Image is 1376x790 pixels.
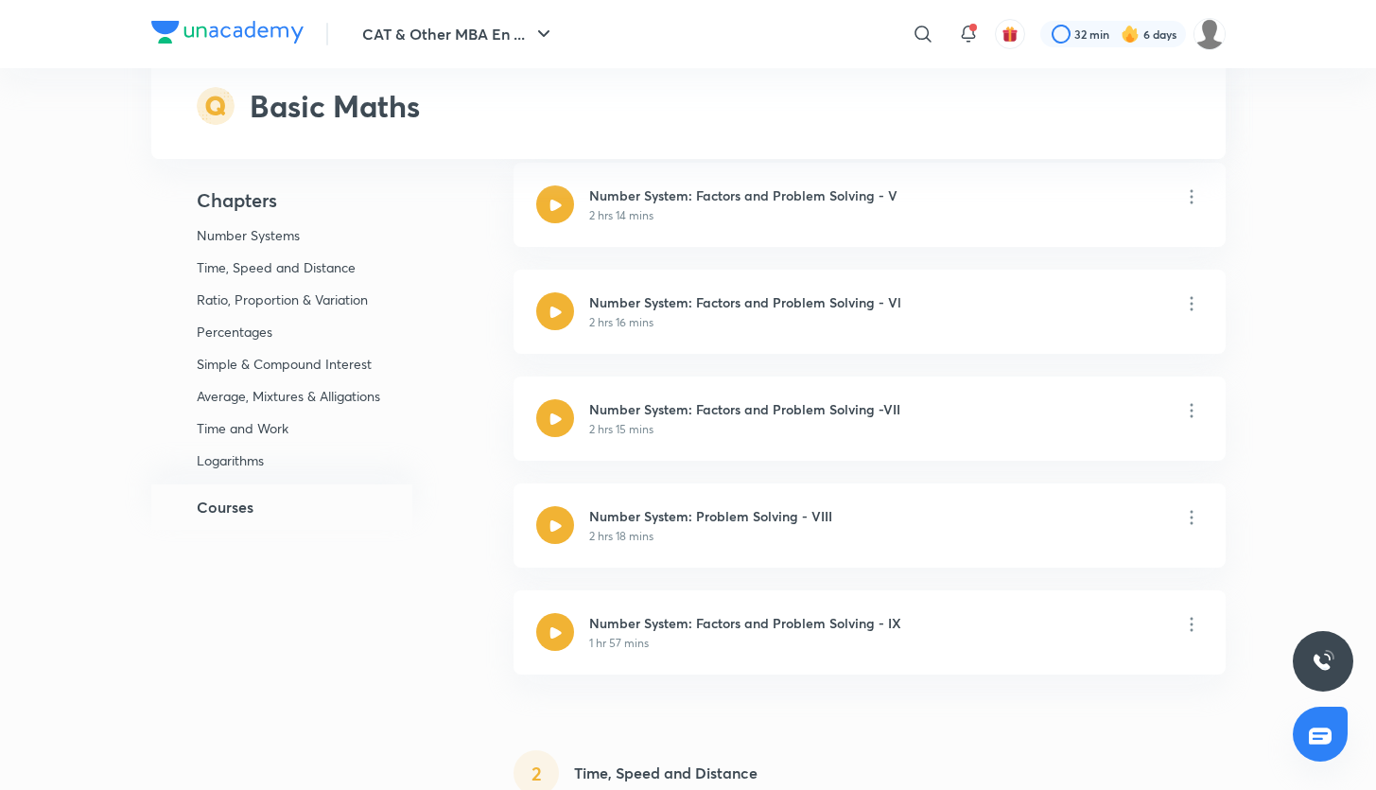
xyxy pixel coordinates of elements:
[151,21,304,44] img: Company Logo
[197,87,235,125] img: syllabus-subject-icon
[589,207,653,224] p: 2 hrs 14 mins
[589,506,832,526] h6: Number System: Problem Solving - VIII
[589,292,901,312] h6: Number System: Factors and Problem Solving - Vl
[589,185,897,205] h6: Number System: Factors and Problem Solving - V
[197,291,381,308] p: Ratio, Proportion & Variation
[589,613,901,633] h6: Number System: Factors and Problem Solving - IX
[197,227,381,244] p: Number Systems
[351,15,566,53] button: CAT & Other MBA En ...
[1193,18,1226,50] img: adi biradar
[1002,26,1019,43] img: avatar
[197,452,381,469] p: Logarithms
[197,324,381,341] p: Percentages
[197,496,253,518] h5: Courses
[151,189,454,212] h4: Chapters
[250,83,420,129] h2: Basic Maths
[574,762,758,784] h5: Time, Speed and Distance
[589,421,653,438] p: 2 hrs 15 mins
[589,314,653,331] p: 2 hrs 16 mins
[1312,650,1334,673] img: ttu
[589,528,653,545] p: 2 hrs 18 mins
[197,388,381,405] p: Average, Mixtures & Alligations
[197,356,381,373] p: Simple & Compound Interest
[589,399,900,419] h6: Number System: Factors and Problem Solving -VII
[1121,25,1140,44] img: streak
[589,635,649,652] p: 1 hr 57 mins
[151,21,304,48] a: Company Logo
[197,259,381,276] p: Time, Speed and Distance
[197,420,381,437] p: Time and Work
[995,19,1025,49] button: avatar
